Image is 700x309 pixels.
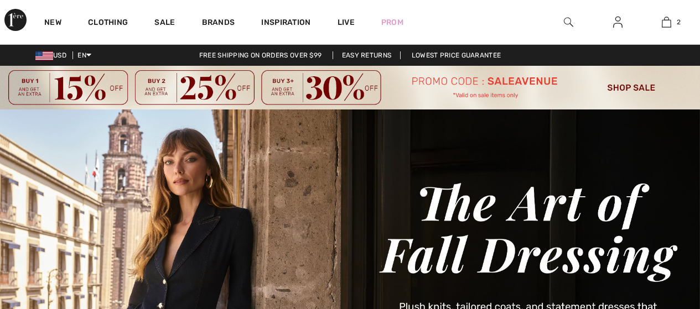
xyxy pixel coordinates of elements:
a: Lowest Price Guarantee [403,51,510,59]
iframe: Opens a widget where you can chat to one of our agents [630,276,689,303]
a: Sign In [604,15,631,29]
span: EN [77,51,91,59]
a: Prom [381,17,403,28]
img: My Info [613,15,623,29]
span: Inspiration [261,18,310,29]
span: 2 [677,17,681,27]
img: US Dollar [35,51,53,60]
img: 1ère Avenue [4,9,27,31]
a: Sale [154,18,175,29]
a: Free shipping on orders over $99 [190,51,331,59]
span: USD [35,51,71,59]
a: Live [338,17,355,28]
a: 2 [642,15,691,29]
a: New [44,18,61,29]
a: Clothing [88,18,128,29]
a: Easy Returns [333,51,401,59]
img: search the website [564,15,573,29]
img: My Bag [662,15,671,29]
a: Brands [202,18,235,29]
